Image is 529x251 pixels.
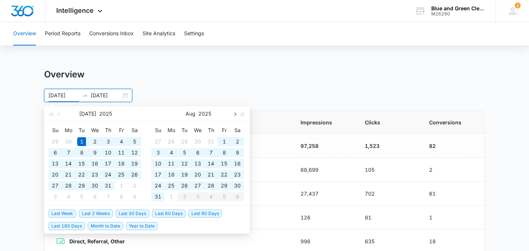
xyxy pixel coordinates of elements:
td: 2025-08-07 [101,191,115,202]
button: 2025 [198,106,211,121]
td: 2025-07-19 [128,158,141,169]
div: 16 [233,159,242,168]
td: 2025-08-06 [191,147,204,158]
td: 2025-07-22 [75,169,88,180]
div: 8 [117,192,126,201]
td: 2025-08-12 [178,158,191,169]
td: 2025-08-02 [231,136,244,147]
div: 28 [206,181,215,190]
td: 2 [420,158,485,182]
div: 23 [233,170,242,179]
th: Th [204,124,217,136]
td: 2025-08-28 [204,180,217,191]
div: 4 [64,192,73,201]
div: 29 [77,181,86,190]
button: Conversions Inbox [89,22,134,46]
h1: Overview [44,69,84,80]
th: Th [101,124,115,136]
td: 2025-08-22 [217,169,231,180]
div: 10 [154,159,162,168]
td: 2025-08-06 [88,191,101,202]
div: 5 [130,137,139,146]
div: 10 [104,148,112,157]
div: 3 [104,137,112,146]
th: Tu [75,124,88,136]
div: 21 [64,170,73,179]
th: Fr [115,124,128,136]
div: 27 [154,137,162,146]
input: End date [91,91,121,99]
div: 29 [51,137,60,146]
span: Last 90 Days [188,210,222,218]
span: Last 30 Days [116,210,149,218]
div: 15 [220,159,228,168]
td: 105 [356,158,420,182]
th: We [88,124,101,136]
button: Overview [13,22,36,46]
td: 2025-08-16 [231,158,244,169]
div: 21 [206,170,215,179]
td: 2025-07-31 [204,136,217,147]
div: 29 [180,137,189,146]
th: Sa [128,124,141,136]
td: 2025-08-05 [75,191,88,202]
div: 17 [154,170,162,179]
td: 2025-06-29 [48,136,62,147]
div: 8 [77,148,86,157]
td: 97,258 [292,134,356,158]
td: 126 [292,205,356,229]
td: 702 [356,182,420,205]
div: 6 [51,148,60,157]
td: 2025-08-03 [48,191,62,202]
div: 30 [64,137,73,146]
div: 29 [220,181,228,190]
td: 2025-08-30 [231,180,244,191]
div: 2 [130,181,139,190]
div: 22 [77,170,86,179]
div: 24 [154,181,162,190]
td: 2025-07-06 [48,147,62,158]
th: Su [48,124,62,136]
div: 5 [180,148,189,157]
td: 68,699 [292,158,356,182]
div: 18 [167,170,176,179]
div: 26 [130,170,139,179]
div: 7 [64,148,73,157]
div: 26 [180,181,189,190]
td: 2025-07-12 [128,147,141,158]
td: 2025-08-24 [151,180,165,191]
td: 2025-08-27 [191,180,204,191]
td: 2025-07-15 [75,158,88,169]
td: 2025-07-04 [115,136,128,147]
button: Settings [184,22,204,46]
td: 2025-07-28 [165,136,178,147]
div: 8 [220,148,228,157]
span: Last 2 Weeks [79,210,113,218]
td: 2025-07-08 [75,147,88,158]
td: 2025-08-03 [151,147,165,158]
button: Period Reports [45,22,80,46]
td: 2025-08-04 [165,147,178,158]
td: 2025-07-02 [88,136,101,147]
div: 12 [130,148,139,157]
td: 2025-08-15 [217,158,231,169]
td: 2025-08-04 [62,191,75,202]
span: Year to Date [126,222,158,230]
span: Conversions [429,119,473,126]
td: 2025-07-30 [88,180,101,191]
div: 4 [167,148,176,157]
td: 2025-07-29 [75,180,88,191]
td: 2025-08-07 [204,147,217,158]
td: 2025-08-01 [217,136,231,147]
div: 5 [77,192,86,201]
div: 23 [90,170,99,179]
td: 2025-06-30 [62,136,75,147]
td: 2025-08-21 [204,169,217,180]
div: 15 [77,159,86,168]
td: 1,523 [356,134,420,158]
td: 2025-07-27 [151,136,165,147]
div: 19 [130,159,139,168]
div: 30 [233,181,242,190]
div: 16 [90,159,99,168]
div: 27 [193,181,202,190]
